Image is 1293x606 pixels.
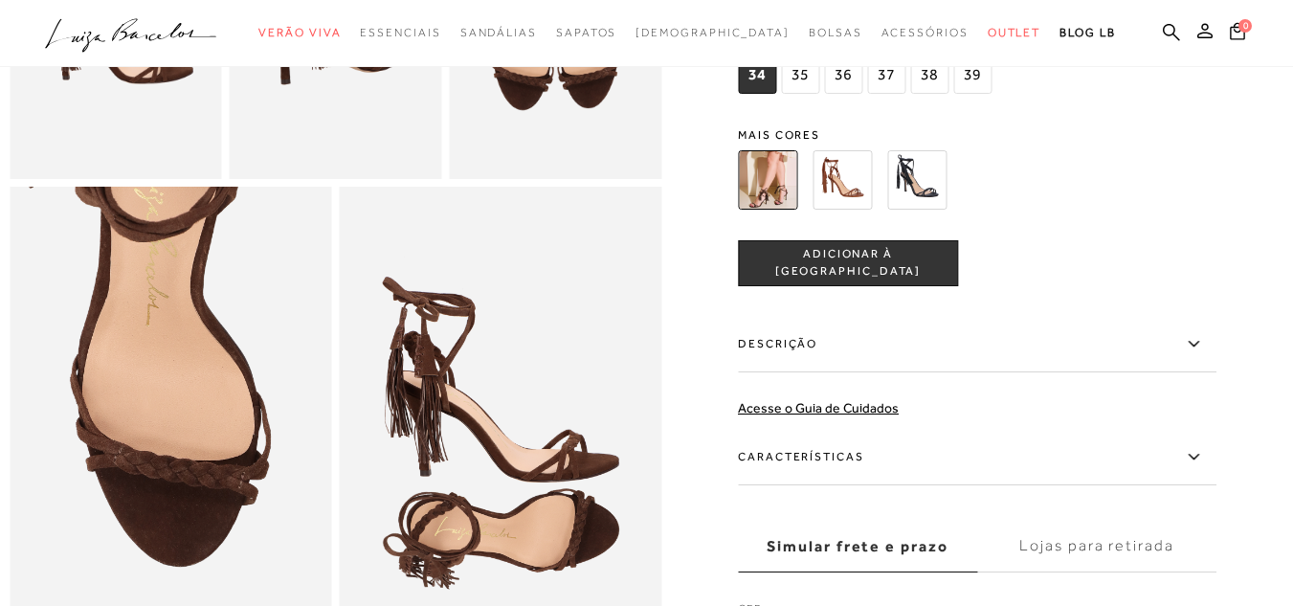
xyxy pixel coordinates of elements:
span: 39 [953,57,992,94]
span: 37 [867,57,905,94]
span: Sapatos [556,26,616,39]
a: BLOG LB [1059,15,1115,51]
a: categoryNavScreenReaderText [258,15,341,51]
span: Sandálias [460,26,537,39]
span: 36 [824,57,862,94]
label: Lojas para retirada [977,521,1216,572]
img: SANDÁLIA DE SALTO ALTO EM COURO CASTANHO COM AMARRAÇÃO [813,150,872,210]
a: categoryNavScreenReaderText [360,15,440,51]
a: noSubCategoriesText [635,15,790,51]
button: ADICIONAR À [GEOGRAPHIC_DATA] [738,240,958,286]
a: categoryNavScreenReaderText [881,15,969,51]
span: 34 [738,57,776,94]
span: ADICIONAR À [GEOGRAPHIC_DATA] [739,247,957,281]
a: categoryNavScreenReaderText [809,15,862,51]
span: [DEMOGRAPHIC_DATA] [635,26,790,39]
a: categoryNavScreenReaderText [988,15,1041,51]
a: categoryNavScreenReaderText [460,15,537,51]
a: categoryNavScreenReaderText [556,15,616,51]
img: SANDÁLIA DE SALTO ALTO EM COURO PRETO COM AMARRAÇÃO [887,150,947,210]
span: Essenciais [360,26,440,39]
span: 38 [910,57,948,94]
span: Outlet [988,26,1041,39]
img: SANDÁLIA DE SALTO ALTO EM CAMURÇA CAFÉ COM AMARRAÇÃO [738,150,797,210]
span: Acessórios [881,26,969,39]
span: Mais cores [738,129,1216,141]
a: Acesse o Guia de Cuidados [738,400,899,415]
span: BLOG LB [1059,26,1115,39]
span: Verão Viva [258,26,341,39]
label: Simular frete e prazo [738,521,977,572]
button: 0 [1224,21,1251,47]
span: 35 [781,57,819,94]
span: 0 [1238,19,1252,33]
span: Bolsas [809,26,862,39]
label: Características [738,430,1216,485]
label: Descrição [738,317,1216,372]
